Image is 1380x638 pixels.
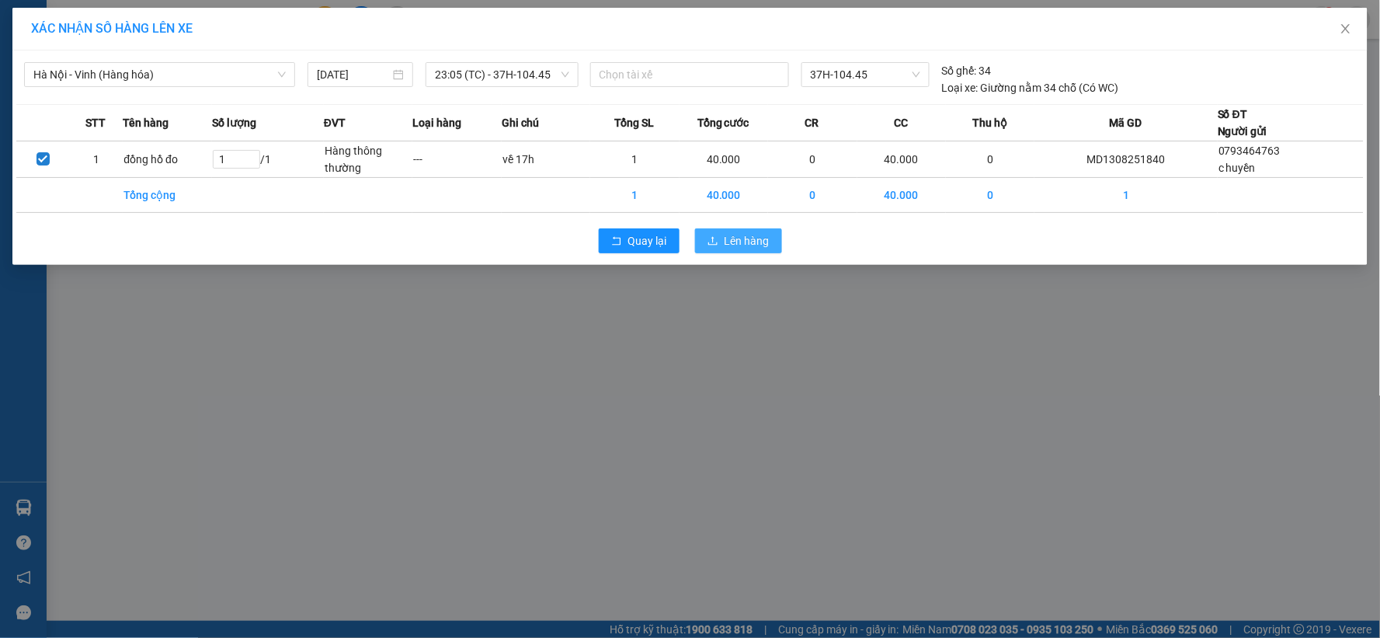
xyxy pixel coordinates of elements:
[212,114,256,131] span: Số lượng
[942,62,992,79] div: 34
[894,114,908,131] span: CC
[805,114,819,131] span: CR
[412,114,461,131] span: Loại hàng
[599,228,680,253] button: rollbackQuay lại
[695,228,782,253] button: uploadLên hàng
[1034,141,1218,178] td: MD1308251840
[324,114,346,131] span: ĐVT
[946,178,1034,213] td: 0
[942,62,977,79] span: Số ghế:
[697,114,749,131] span: Tổng cước
[1340,23,1352,35] span: close
[324,141,412,178] td: Hàng thông thường
[123,178,211,213] td: Tổng cộng
[628,232,667,249] span: Quay lại
[972,114,1007,131] span: Thu hộ
[502,114,539,131] span: Ghi chú
[680,178,768,213] td: 40.000
[212,141,324,178] td: / 1
[317,66,390,83] input: 13/08/2025
[942,79,1119,96] div: Giường nằm 34 chỗ (Có WC)
[946,141,1034,178] td: 0
[857,178,946,213] td: 40.000
[768,141,857,178] td: 0
[768,178,857,213] td: 0
[412,141,501,178] td: ---
[1324,8,1368,51] button: Close
[725,232,770,249] span: Lên hàng
[611,235,622,248] span: rollback
[33,63,286,86] span: Hà Nội - Vinh (Hàng hóa)
[1218,145,1281,157] span: 0793464763
[811,63,920,86] span: 37H-104.45
[85,114,106,131] span: STT
[680,141,768,178] td: 40.000
[590,141,679,178] td: 1
[614,114,654,131] span: Tổng SL
[942,79,979,96] span: Loại xe:
[1110,114,1142,131] span: Mã GD
[857,141,946,178] td: 40.000
[435,63,569,86] span: 23:05 (TC) - 37H-104.45
[70,141,123,178] td: 1
[707,235,718,248] span: upload
[590,178,679,213] td: 1
[1218,162,1256,174] span: c huyền
[502,141,590,178] td: về 17h
[123,114,169,131] span: Tên hàng
[1218,106,1267,140] div: Số ĐT Người gửi
[31,21,193,36] span: XÁC NHẬN SỐ HÀNG LÊN XE
[123,141,211,178] td: đồng hồ đo
[1034,178,1218,213] td: 1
